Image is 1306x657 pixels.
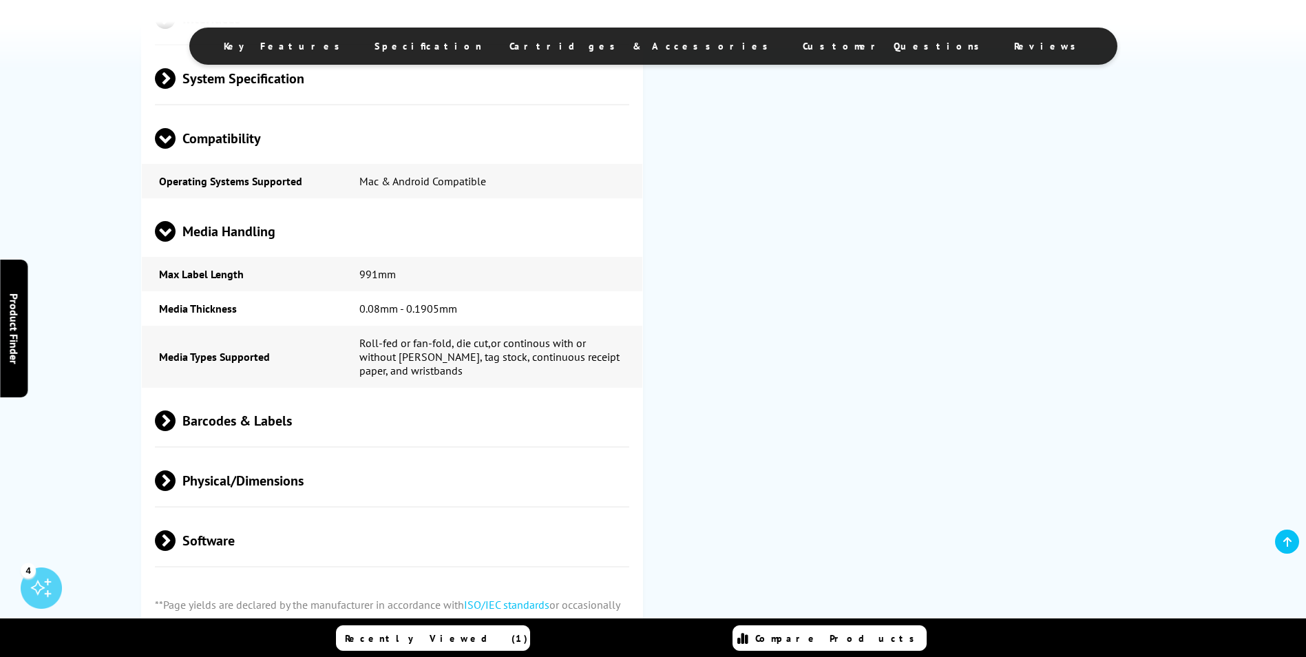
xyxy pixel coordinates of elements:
span: Software [155,514,630,566]
span: Key Features [224,40,347,52]
span: Compare Products [755,632,922,645]
span: Compatibility [155,112,630,164]
span: Recently Viewed (1) [345,632,528,645]
td: Max Label Length [142,257,341,291]
div: 4 [21,563,36,578]
td: 0.08mm - 0.1905mm [342,291,642,326]
td: Media Types Supported [142,326,341,388]
span: Barcodes & Labels [155,395,630,446]
span: Cartridges & Accessories [509,40,775,52]
td: Roll-fed or fan-fold, die cut,or continous with or without [PERSON_NAME], tag stock, continuous r... [342,326,642,388]
span: Customer Questions [803,40,987,52]
a: ISO/IEC standards [464,598,549,612]
span: System Specification [155,52,630,104]
span: Specification [375,40,482,52]
td: Operating Systems Supported [142,164,341,198]
a: Compare Products [733,625,927,651]
span: Reviews [1014,40,1083,52]
span: Product Finder [7,293,21,364]
a: Recently Viewed (1) [336,625,530,651]
span: Media Handling [155,205,630,257]
span: Physical/Dimensions [155,455,630,506]
td: Media Thickness [142,291,341,326]
td: 991mm [342,257,642,291]
td: Mac & Android Compatible [342,164,642,198]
